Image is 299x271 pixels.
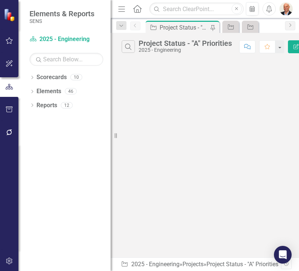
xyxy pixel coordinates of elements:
div: 10 [70,74,82,81]
small: SENS [29,18,94,24]
img: Don Nohavec [279,2,293,16]
div: Open Intercom Messenger [274,246,292,264]
div: 46 [65,88,77,95]
div: 12 [61,102,73,108]
input: Search Below... [29,53,103,66]
img: ClearPoint Strategy [3,8,17,22]
div: Project Status - "A" Priorities [206,261,278,268]
input: Search ClearPoint... [149,3,243,16]
div: » » [121,260,281,269]
a: 2025 - Engineering [29,35,103,44]
a: Projects [182,261,204,268]
div: Project Status - "A" Priorities [160,23,208,32]
a: 2025 - Engineering [131,261,180,268]
a: Scorecards [36,73,67,82]
span: Elements & Reports [29,9,94,18]
div: 2025 - Engineering [139,47,232,53]
a: Elements [36,87,61,96]
a: Reports [36,101,57,110]
div: Project Status - "A" Priorities [139,39,232,47]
